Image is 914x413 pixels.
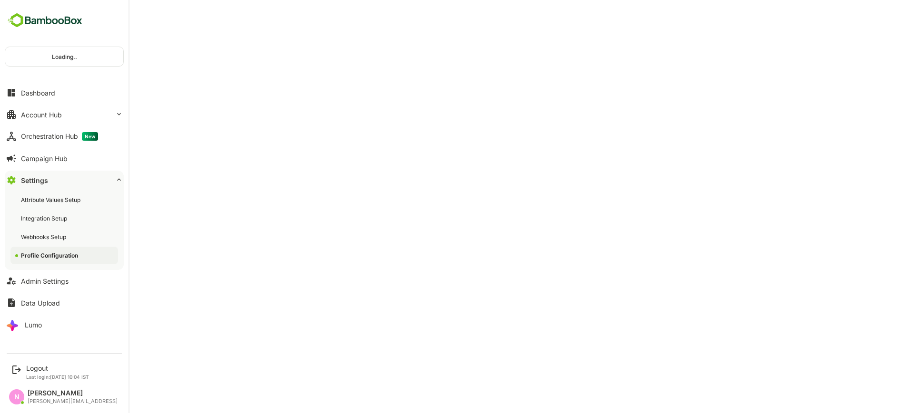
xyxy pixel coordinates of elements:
div: Attribute Values Setup [21,196,82,204]
img: BambooboxFullLogoMark.5f36c76dfaba33ec1ec1367b70bb1252.svg [5,11,85,29]
button: Data Upload [5,293,124,312]
div: Profile Configuration [21,251,80,259]
button: Campaign Hub [5,149,124,168]
div: Data Upload [21,299,60,307]
button: Account Hub [5,105,124,124]
div: Loading.. [5,47,123,66]
div: Dashboard [21,89,55,97]
div: Campaign Hub [21,154,68,163]
div: Integration Setup [21,214,69,222]
div: [PERSON_NAME][EMAIL_ADDRESS] [28,398,118,404]
div: Webhooks Setup [21,233,68,241]
div: N [9,389,24,404]
button: Admin Settings [5,271,124,290]
div: Lumo [25,321,42,329]
button: Dashboard [5,83,124,102]
div: Orchestration Hub [21,132,98,141]
div: Admin Settings [21,277,69,285]
div: Account Hub [21,111,62,119]
button: Settings [5,171,124,190]
span: New [82,132,98,141]
button: Lumo [5,315,124,334]
div: Settings [21,176,48,184]
div: Logout [26,364,89,372]
p: Last login: [DATE] 10:04 IST [26,374,89,380]
div: [PERSON_NAME] [28,389,118,397]
button: Orchestration HubNew [5,127,124,146]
